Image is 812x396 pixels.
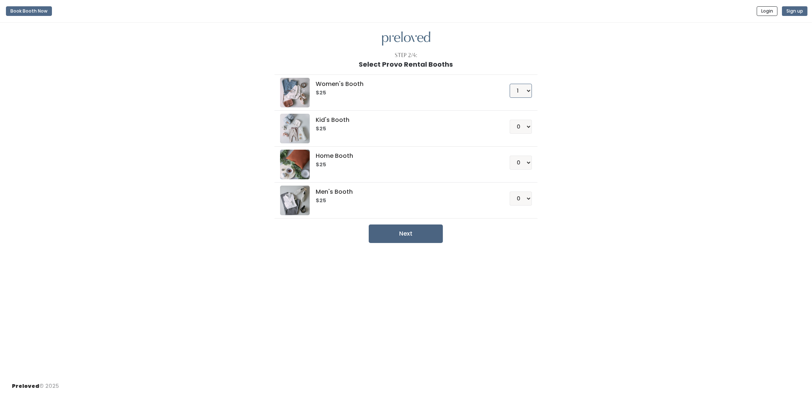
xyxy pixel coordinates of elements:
h5: Women's Booth [316,81,492,87]
h6: $25 [316,126,492,132]
button: Login [757,6,778,16]
h5: Men's Booth [316,189,492,195]
h6: $25 [316,162,492,168]
img: preloved logo [280,186,310,215]
button: Book Booth Now [6,6,52,16]
img: preloved logo [280,114,310,143]
img: preloved logo [280,78,310,107]
span: Preloved [12,382,39,390]
button: Sign up [782,6,808,16]
h1: Select Provo Rental Booths [359,61,453,68]
img: preloved logo [280,150,310,179]
h5: Home Booth [316,153,492,159]
div: Step 2/4: [395,51,417,59]
img: preloved logo [382,31,430,46]
button: Next [369,224,443,243]
a: Book Booth Now [6,3,52,19]
h6: $25 [316,198,492,204]
h6: $25 [316,90,492,96]
h5: Kid's Booth [316,117,492,123]
div: © 2025 [12,376,59,390]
